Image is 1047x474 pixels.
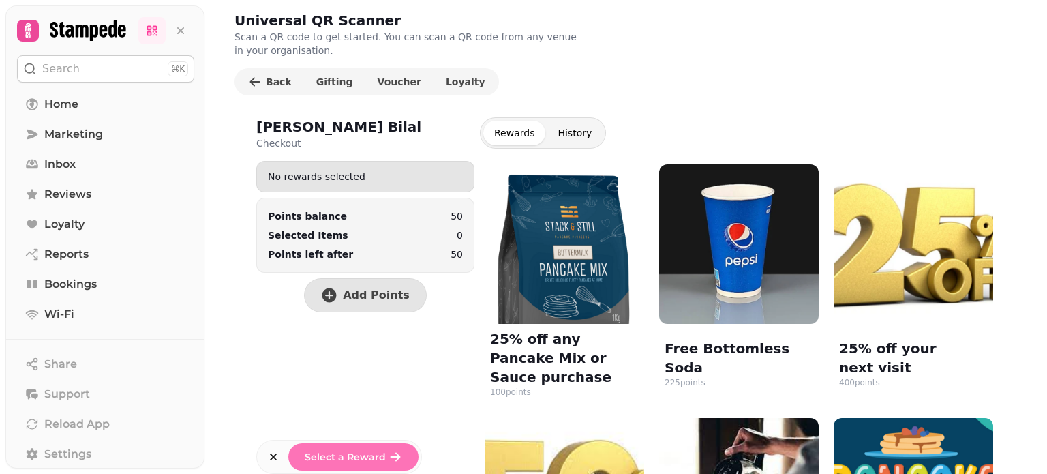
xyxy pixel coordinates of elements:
a: Inbox [17,151,194,178]
img: 25% off any Pancake Mix or Sauce purchase [485,164,644,324]
p: 25% off any Pancake Mix or Sauce purchase [490,329,639,387]
span: Select a Reward [305,452,386,462]
p: 25% off your next visit [839,339,988,377]
p: Selected Items [268,228,348,242]
a: Loyalty [17,211,194,238]
button: Back [237,71,303,93]
p: 0 [457,228,463,242]
p: Points left after [268,248,353,261]
button: History [547,121,603,145]
span: Support [44,386,90,402]
p: Search [42,61,80,77]
span: Settings [44,446,91,462]
span: Reviews [44,186,91,203]
span: Voucher [378,77,421,87]
a: Marketing [17,121,194,148]
span: Inbox [44,156,76,173]
img: Free Bottomless Soda [659,164,819,324]
button: Support [17,381,194,408]
span: Home [44,96,78,113]
span: Share [44,356,77,372]
a: Reports [17,241,194,268]
button: Select a Reward [288,443,419,471]
button: Search⌘K [17,55,194,83]
button: Rewards [483,121,545,145]
a: Settings [17,441,194,468]
p: Scan a QR code to get started. You can scan a QR code from any venue in your organisation. [234,30,583,57]
button: Voucher [367,71,432,93]
span: Loyalty [44,216,85,233]
a: Bookings [17,271,194,298]
div: 225 points [665,377,705,388]
span: Back [266,77,292,87]
button: Gifting [305,71,364,93]
span: Reload App [44,416,110,432]
p: 50 [451,209,463,223]
h2: Universal QR Scanner [234,11,496,30]
a: Reviews [17,181,194,208]
p: Checkout [256,136,421,150]
span: Reports [44,246,89,263]
div: 400 points [839,377,880,388]
div: 100 points [490,387,531,398]
div: No rewards selected [257,164,474,189]
span: Wi-Fi [44,306,74,323]
button: Reload App [17,411,194,438]
div: Points balance [268,209,347,223]
button: Loyalty [435,71,496,93]
span: Bookings [44,276,97,293]
span: Add Points [343,290,410,301]
div: ⌘K [168,61,188,76]
a: Wi-Fi [17,301,194,328]
button: Share [17,351,194,378]
span: Gifting [316,77,353,87]
p: Free Bottomless Soda [665,339,813,377]
button: Add Points [304,278,427,312]
img: 25% off your next visit [834,164,993,324]
p: 50 [451,248,463,261]
span: Marketing [44,126,103,143]
a: Home [17,91,194,118]
h2: [PERSON_NAME] Bilal [256,117,421,136]
span: Loyalty [446,77,485,87]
